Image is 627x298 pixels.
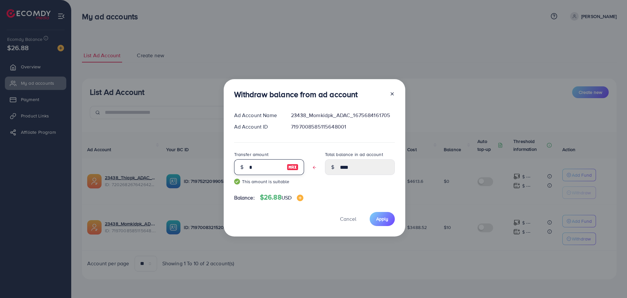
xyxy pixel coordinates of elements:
[260,193,303,202] h4: $26.88
[287,163,298,171] img: image
[286,112,400,119] div: 23438_Momkidpk_ADAC_1675684161705
[234,179,240,184] img: guide
[599,269,622,293] iframe: Chat
[325,151,383,158] label: Total balance in ad account
[229,112,286,119] div: Ad Account Name
[234,178,304,185] small: This amount is suitable
[229,123,286,131] div: Ad Account ID
[286,123,400,131] div: 7197008585115648001
[281,194,292,201] span: USD
[376,216,388,222] span: Apply
[297,195,303,201] img: image
[340,215,356,222] span: Cancel
[234,194,255,202] span: Balance:
[234,90,358,99] h3: Withdraw balance from ad account
[370,212,395,226] button: Apply
[332,212,364,226] button: Cancel
[234,151,268,158] label: Transfer amount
